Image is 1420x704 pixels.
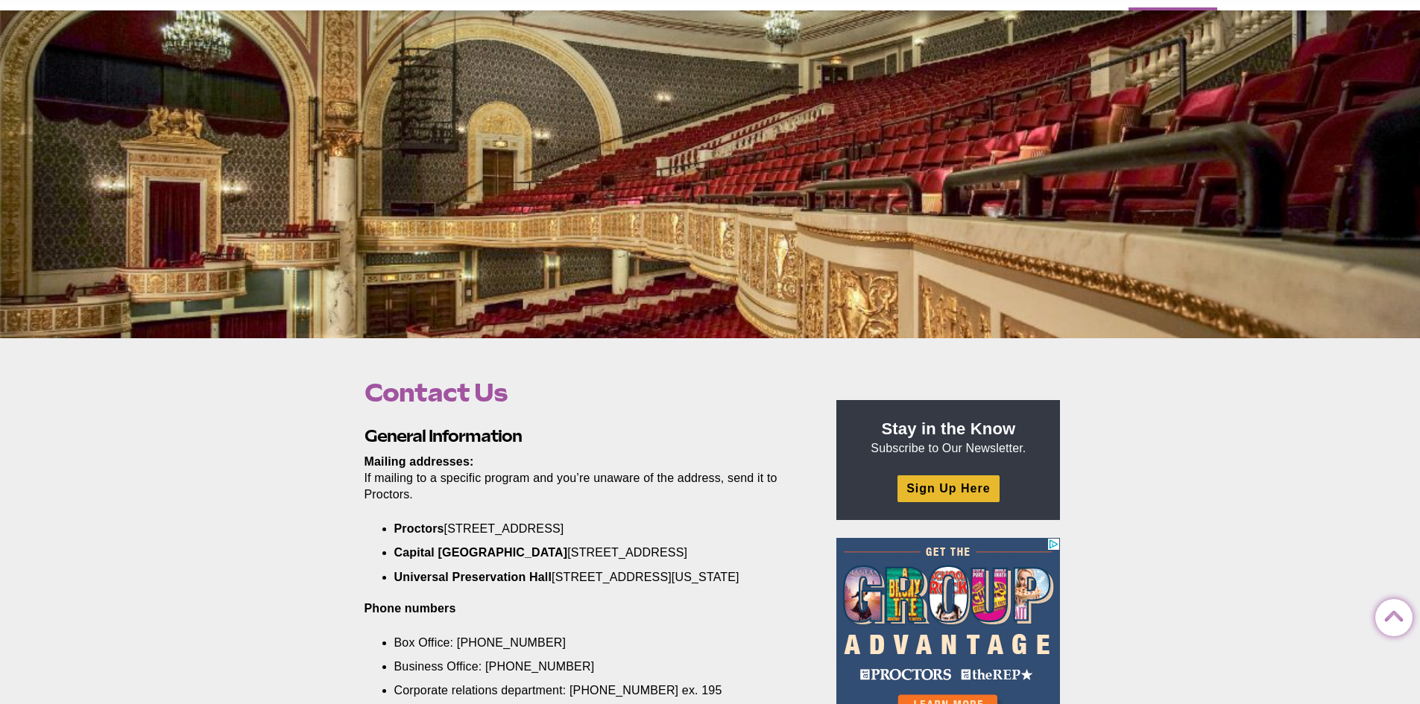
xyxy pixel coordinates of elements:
[365,378,803,407] h1: Contact Us
[394,546,568,559] strong: Capital [GEOGRAPHIC_DATA]
[897,475,999,501] a: Sign Up Here
[365,425,803,448] h2: General Information
[365,455,474,468] strong: Mailing addresses:
[1375,600,1405,630] a: Back to Top
[394,682,780,699] li: Corporate relations department: [PHONE_NUMBER] ex. 195
[854,418,1042,457] p: Subscribe to Our Newsletter.
[394,635,780,651] li: Box Office: [PHONE_NUMBER]
[394,569,780,586] li: [STREET_ADDRESS][US_STATE]
[394,571,552,583] strong: Universal Preservation Hall
[394,522,444,535] strong: Proctors
[394,659,780,675] li: Business Office: [PHONE_NUMBER]
[365,602,456,615] b: Phone numbers
[394,521,780,537] li: [STREET_ADDRESS]
[394,545,780,561] li: [STREET_ADDRESS]
[365,454,803,503] p: If mailing to a specific program and you’re unaware of the address, send it to Proctors.
[882,419,1016,438] strong: Stay in the Know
